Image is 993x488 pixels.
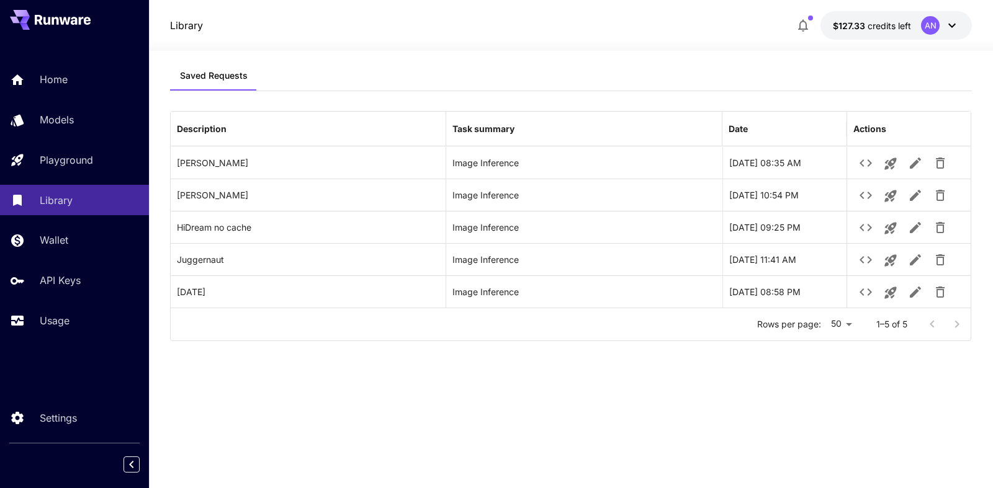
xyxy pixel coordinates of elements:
[878,216,903,241] button: Launch in playground
[853,280,878,304] button: See details
[40,153,93,167] p: Playground
[124,456,140,472] button: Collapse sidebar
[826,315,856,333] div: 50
[853,183,878,208] button: See details
[171,179,446,211] div: Schnell
[722,179,847,211] div: 17-06-2025 10:54 PM
[452,276,716,308] div: Image Inference
[171,211,446,243] div: HiDream no cache
[833,20,868,31] span: $127.33
[921,16,940,35] div: AN
[833,19,911,32] div: $127.32897
[853,123,886,134] div: Actions
[177,123,227,134] div: Description
[452,123,514,134] div: Task summary
[722,243,847,275] div: 05-06-2025 11:41 AM
[878,280,903,305] button: Launch in playground
[170,18,203,33] a: Library
[40,233,68,247] p: Wallet
[133,453,149,476] div: Collapse sidebar
[757,318,821,331] p: Rows per page:
[452,147,716,179] div: Image Inference
[40,193,73,208] p: Library
[878,248,903,273] button: Launch in playground
[722,275,847,308] div: 04-06-2025 08:58 PM
[729,123,748,134] div: Date
[40,112,74,127] p: Models
[40,410,77,425] p: Settings
[171,146,446,179] div: Qwen
[878,184,903,208] button: Launch in playground
[171,275,446,308] div: Carnival
[452,244,716,275] div: Image Inference
[876,318,907,331] p: 1–5 of 5
[40,313,70,328] p: Usage
[452,211,716,243] div: Image Inference
[722,211,847,243] div: 11-06-2025 09:25 PM
[40,273,81,288] p: API Keys
[452,179,716,211] div: Image Inference
[853,151,878,175] button: See details
[180,70,248,81] span: Saved Requests
[722,146,847,179] div: 24-08-2025 08:35 AM
[853,215,878,240] button: See details
[853,247,878,272] button: See details
[868,20,911,31] span: credits left
[171,243,446,275] div: Juggernaut
[878,151,903,176] button: Launch in playground
[170,18,203,33] nav: breadcrumb
[820,11,972,40] button: $127.32897AN
[40,72,68,87] p: Home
